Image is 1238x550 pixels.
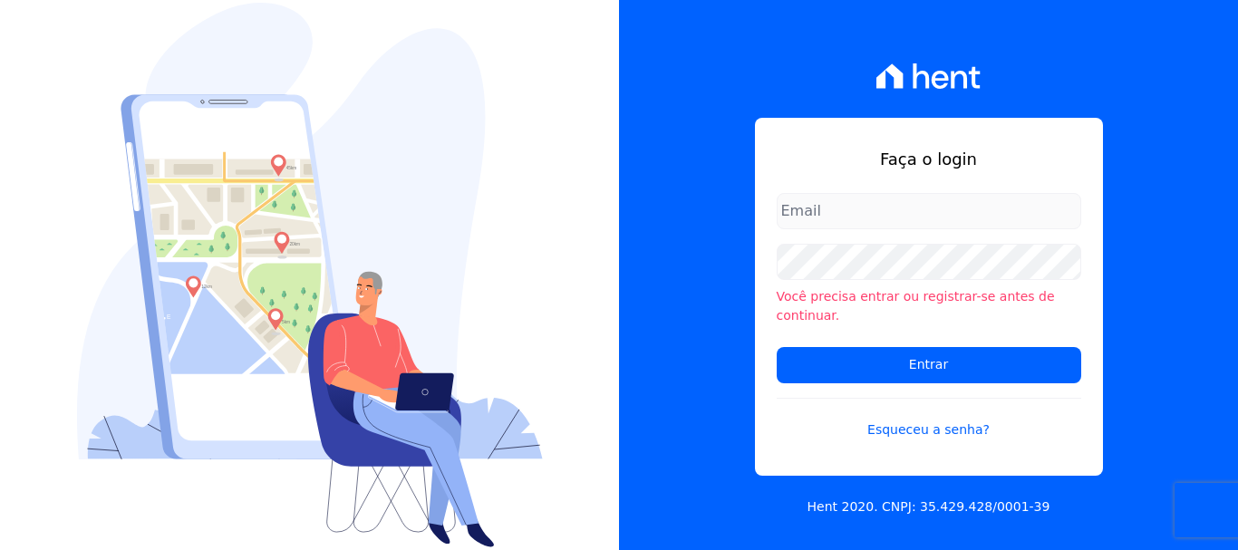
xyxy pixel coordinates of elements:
[777,193,1081,229] input: Email
[777,287,1081,325] li: Você precisa entrar ou registrar-se antes de continuar.
[808,497,1050,516] p: Hent 2020. CNPJ: 35.429.428/0001-39
[777,147,1081,171] h1: Faça o login
[777,398,1081,439] a: Esqueceu a senha?
[77,3,543,547] img: Login
[777,347,1081,383] input: Entrar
